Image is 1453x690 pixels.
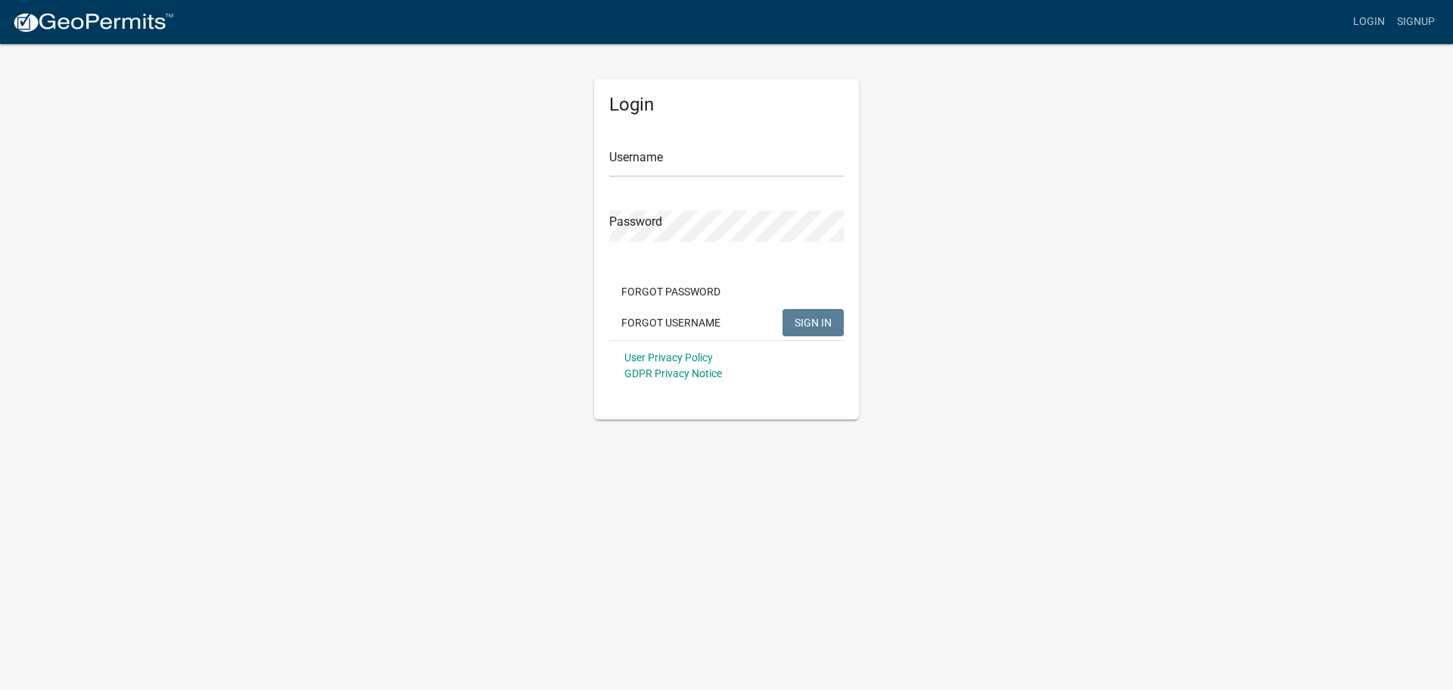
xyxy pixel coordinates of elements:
span: SIGN IN [795,316,832,328]
button: Forgot Password [609,278,733,305]
button: SIGN IN [783,309,844,336]
a: Signup [1391,8,1441,36]
h5: Login [609,94,844,116]
button: Forgot Username [609,309,733,336]
a: User Privacy Policy [624,351,713,364]
a: Login [1347,8,1391,36]
a: GDPR Privacy Notice [624,367,722,379]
